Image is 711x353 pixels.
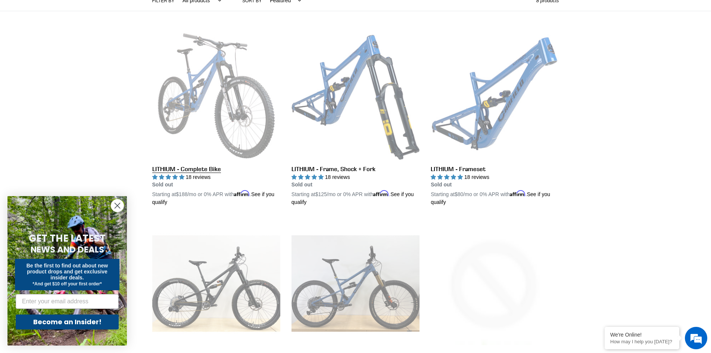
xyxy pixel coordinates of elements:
[610,332,674,338] div: We're Online!
[31,244,104,256] span: NEWS AND DEALS
[29,232,106,245] span: GET THE LATEST
[111,199,124,212] button: Close dialog
[610,339,674,344] p: How may I help you today?
[16,315,119,329] button: Become an Insider!
[26,263,108,281] span: Be the first to find out about new product drops and get exclusive insider deals.
[16,294,119,309] input: Enter your email address
[32,281,102,287] span: *And get $10 off your first order*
